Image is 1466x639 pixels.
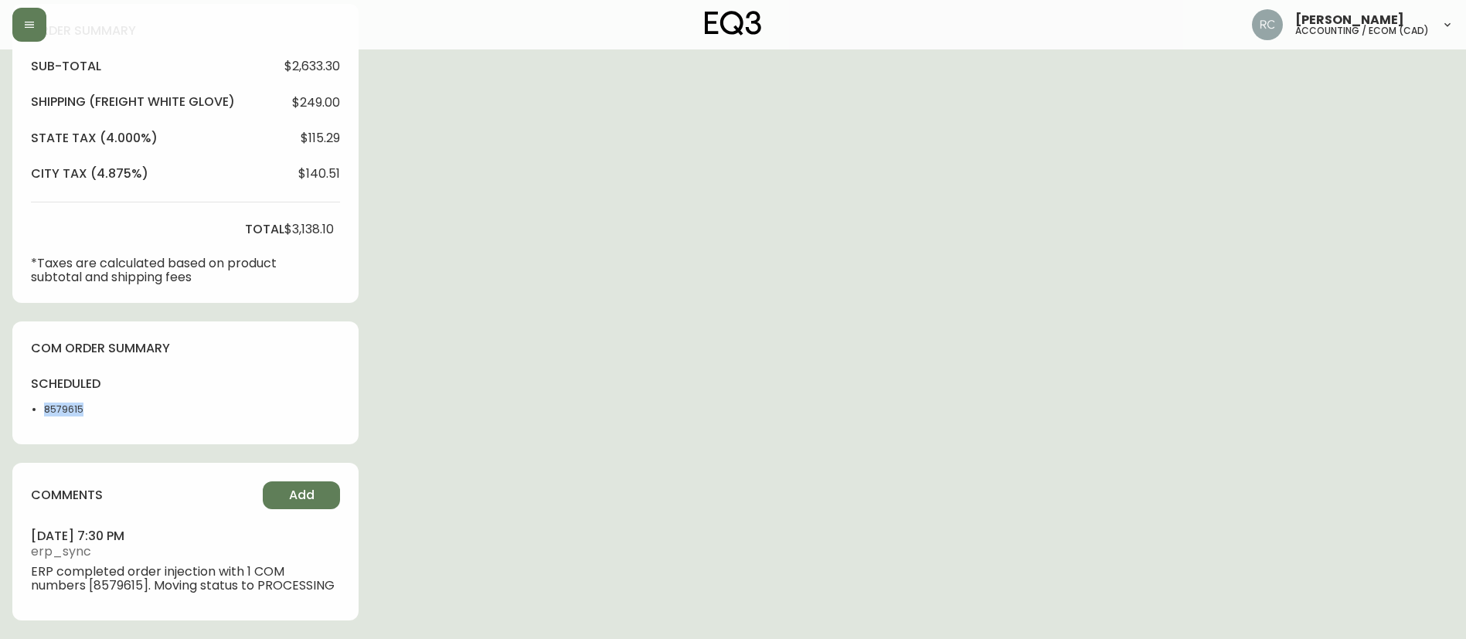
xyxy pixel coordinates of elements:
[289,487,315,504] span: Add
[31,165,148,182] h4: city tax (4.875%)
[263,481,340,509] button: Add
[44,403,121,416] li: 8579615
[1295,14,1404,26] span: [PERSON_NAME]
[1295,26,1429,36] h5: accounting / ecom (cad)
[31,565,340,593] span: ERP completed order injection with 1 COM numbers [8579615]. Moving status to PROCESSING
[31,528,340,545] h4: [DATE] 7:30 pm
[31,376,121,393] h4: scheduled
[298,167,340,181] span: $140.51
[1252,9,1283,40] img: f4ba4e02bd060be8f1386e3ca455bd0e
[31,130,158,147] h4: state tax (4.000%)
[31,257,284,284] p: *Taxes are calculated based on product subtotal and shipping fees
[292,96,340,110] span: $249.00
[245,221,284,238] h4: total
[31,545,340,559] span: erp_sync
[31,340,340,357] h4: com order summary
[31,487,103,504] h4: comments
[284,223,334,236] span: $3,138.10
[31,93,235,110] h4: Shipping ( Freight White Glove )
[31,58,101,75] h4: sub-total
[284,59,340,73] span: $2,633.30
[301,131,340,145] span: $115.29
[705,11,762,36] img: logo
